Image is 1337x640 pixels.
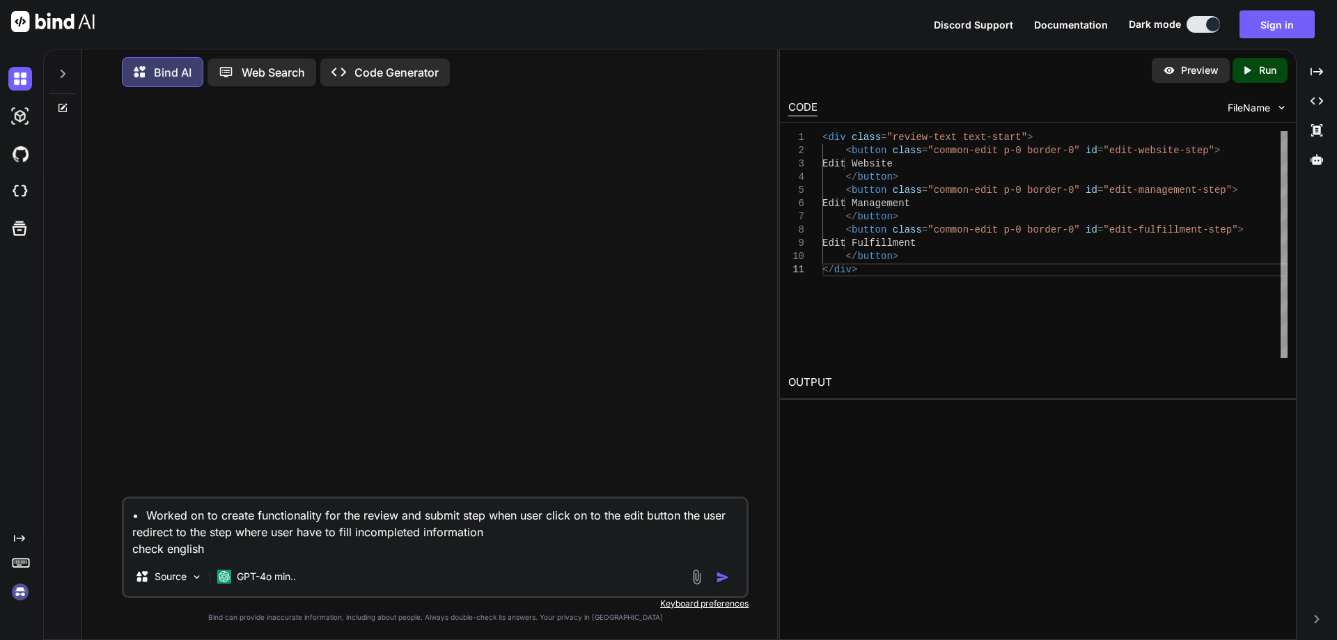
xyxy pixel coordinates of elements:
[822,237,916,249] span: Edit Fulfillment
[852,264,857,275] span: >
[822,132,828,143] span: <
[845,224,851,235] span: <
[834,264,851,275] span: div
[857,211,892,222] span: button
[892,224,921,235] span: class
[788,224,804,237] div: 8
[1034,17,1108,32] button: Documentation
[788,184,804,197] div: 5
[8,104,32,128] img: darkAi-studio
[922,185,928,196] span: =
[1276,102,1288,114] img: chevron down
[1259,63,1276,77] p: Run
[1103,185,1232,196] span: "edit-management-step"
[689,569,705,585] img: attachment
[1129,17,1181,31] span: Dark mode
[155,570,187,584] p: Source
[1097,185,1103,196] span: =
[928,224,1079,235] span: "common-edit p-0 border-0"
[934,19,1013,31] span: Discord Support
[716,570,730,584] img: icon
[1086,224,1097,235] span: id
[8,580,32,604] img: signin
[1086,185,1097,196] span: id
[11,11,95,32] img: Bind AI
[1228,101,1270,115] span: FileName
[124,499,746,557] textarea: • Worked on to create functionality for the review and submit step when user click on to the edit...
[1163,64,1175,77] img: preview
[892,251,898,262] span: >
[828,132,845,143] span: div
[122,598,749,609] p: Keyboard preferences
[780,366,1296,399] h2: OUTPUT
[892,211,898,222] span: >
[845,171,857,182] span: </
[1097,145,1103,156] span: =
[852,224,886,235] span: button
[1214,145,1220,156] span: >
[788,263,804,276] div: 11
[242,64,305,81] p: Web Search
[822,264,834,275] span: </
[8,180,32,203] img: cloudideIcon
[154,64,191,81] p: Bind AI
[857,171,892,182] span: button
[845,145,851,156] span: <
[845,211,857,222] span: </
[922,145,928,156] span: =
[788,250,804,263] div: 10
[822,158,893,169] span: Edit Website
[845,251,857,262] span: </
[191,571,203,583] img: Pick Models
[892,171,898,182] span: >
[852,145,886,156] span: button
[852,185,886,196] span: button
[1240,10,1315,38] button: Sign in
[1103,224,1237,235] span: "edit-fulfillment-step"
[1237,224,1243,235] span: >
[892,185,921,196] span: class
[237,570,296,584] p: GPT-4o min..
[928,185,1079,196] span: "common-edit p-0 border-0"
[788,237,804,250] div: 9
[1027,132,1033,143] span: >
[788,171,804,184] div: 4
[788,157,804,171] div: 3
[822,198,910,209] span: Edit Management
[8,142,32,166] img: githubDark
[217,570,231,584] img: GPT-4o mini
[857,251,892,262] span: button
[788,131,804,144] div: 1
[1181,63,1219,77] p: Preview
[928,145,1079,156] span: "common-edit p-0 border-0"
[788,144,804,157] div: 2
[122,612,749,623] p: Bind can provide inaccurate information, including about people. Always double-check its answers....
[788,210,804,224] div: 7
[881,132,886,143] span: =
[922,224,928,235] span: =
[886,132,1027,143] span: "review-text text-start"
[788,100,818,116] div: CODE
[1086,145,1097,156] span: id
[788,197,804,210] div: 6
[1232,185,1237,196] span: >
[852,132,881,143] span: class
[1103,145,1214,156] span: "edit-website-step"
[1034,19,1108,31] span: Documentation
[354,64,439,81] p: Code Generator
[1097,224,1103,235] span: =
[8,67,32,91] img: darkChat
[934,17,1013,32] button: Discord Support
[892,145,921,156] span: class
[845,185,851,196] span: <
